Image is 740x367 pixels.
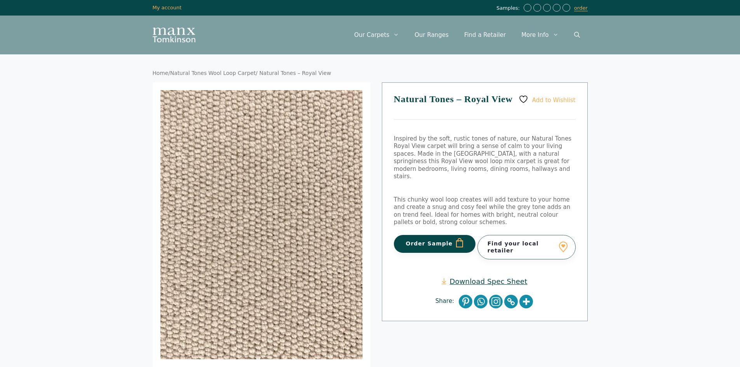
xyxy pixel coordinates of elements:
a: Whatsapp [474,295,488,308]
a: Open Search Bar [566,23,588,47]
a: Our Carpets [346,23,407,47]
span: his Royal View wool loop mix carpet is great for modern bedrooms, living rooms, dining rooms, hal... [394,158,570,180]
a: Download Spec Sheet [442,277,527,286]
span: Inspired by the soft, rustic tones of nature, our Natural Tones Royal View carpet will bring a se... [394,135,572,165]
button: Order Sample [394,235,476,253]
h1: Natural Tones – Royal View [394,94,576,120]
img: Natural Tones - Royal View [160,90,362,359]
span: Samples: [496,5,522,12]
a: Find your local retailer [477,235,576,259]
a: Our Ranges [407,23,456,47]
img: Manx Tomkinson [153,28,195,42]
span: Add to Wishlist [532,96,576,103]
nav: Primary [346,23,588,47]
a: More Info [514,23,566,47]
span: This chunky wool loop creates will add texture to your home and create a snug and cosy feel while... [394,196,571,226]
a: Find a Retailer [456,23,514,47]
a: More [519,295,533,308]
a: Instagram [489,295,503,308]
a: order [574,5,588,11]
a: Copy Link [504,295,518,308]
nav: Breadcrumb [153,70,588,77]
a: Natural Tones Wool Loop Carpet [170,70,256,76]
a: Pinterest [459,295,472,308]
span: Share: [435,297,458,305]
a: Add to Wishlist [519,94,575,104]
a: My account [153,5,182,10]
a: Home [153,70,169,76]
